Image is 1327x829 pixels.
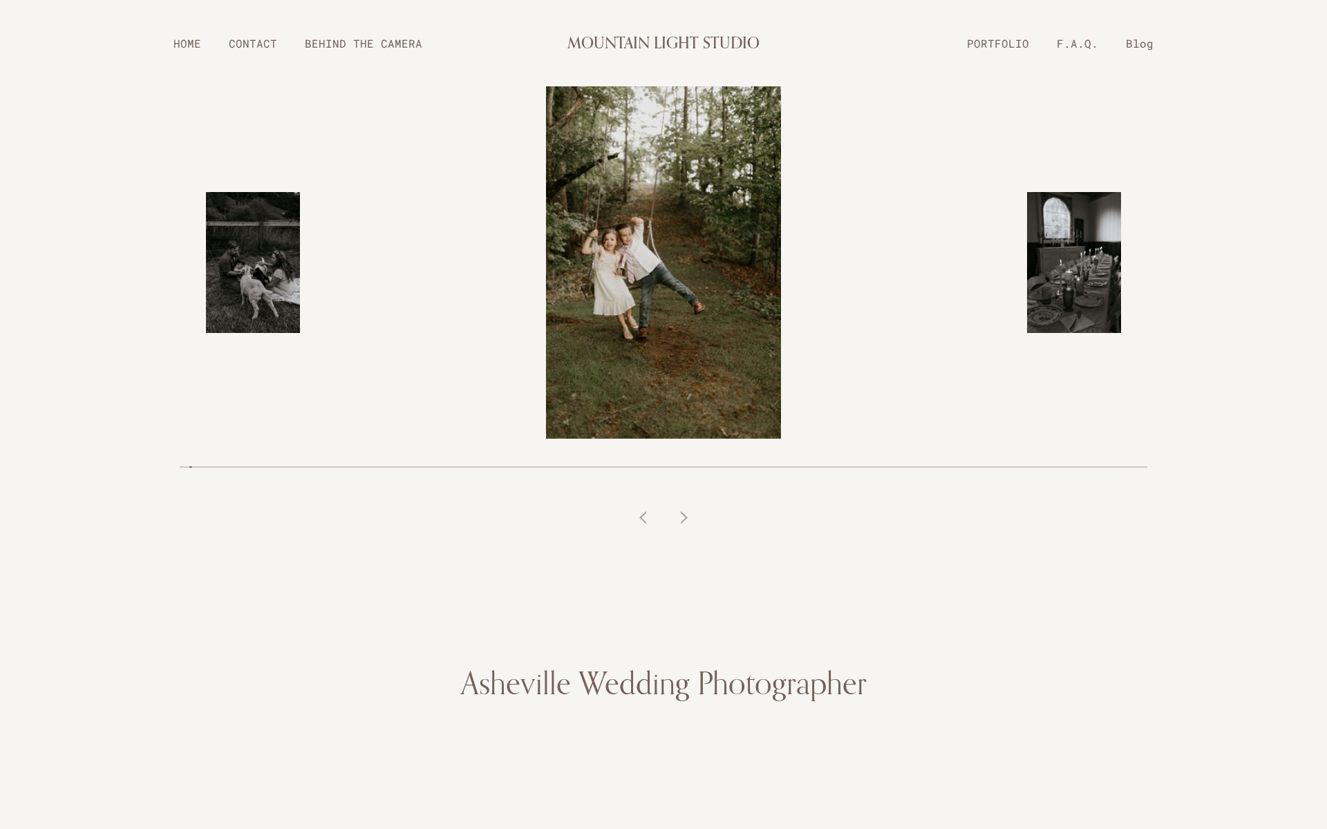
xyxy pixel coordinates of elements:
[1043,31,1112,55] a: F.A.Q.
[953,31,1043,55] a: PORTFOLIO
[567,25,760,62] a: MOUNTAIN LIGHT STUDIO
[215,31,291,55] a: CONTACT
[291,31,436,55] a: BEHIND THE CAMERA
[180,663,1147,703] h1: Asheville Wedding Photographer
[160,31,215,55] a: HOME
[1112,31,1167,55] a: Blog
